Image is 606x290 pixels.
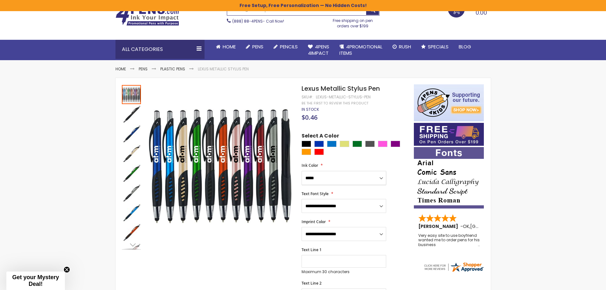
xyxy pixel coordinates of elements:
[414,147,484,209] img: font-personalization-examples
[314,141,324,147] div: Blue
[463,223,469,230] span: OK
[308,43,329,56] span: 4Pens 4impact
[352,141,362,147] div: Green
[252,43,263,50] span: Pens
[302,113,317,122] span: $0.46
[115,66,126,72] a: Home
[326,16,380,28] div: Free shipping on pen orders over $199
[122,104,142,124] div: Lexus Metallic Stylus Pen
[122,144,142,163] div: Lexus Metallic Stylus Pen
[122,163,142,183] div: Lexus Metallic Stylus Pen
[423,269,484,274] a: 4pens.com certificate URL
[416,40,454,54] a: Specials
[378,141,387,147] div: Pink
[280,43,298,50] span: Pencils
[148,94,293,239] img: Lexus Metallic Stylus Pen
[122,84,142,104] div: Lexus Metallic Stylus Pen
[198,67,249,72] li: Lexus Metallic Stylus Pen
[302,141,311,147] div: Black
[122,240,141,250] div: Next
[302,94,313,100] strong: SKU
[554,273,606,290] iframe: Google Customer Reviews
[418,223,460,230] span: [PERSON_NAME]
[302,84,380,93] span: Lexus Metallic Stylus Pen
[122,124,141,144] img: Lexus Metallic Stylus Pen
[122,223,142,242] div: Lexus Metallic Stylus Pen
[122,144,141,163] img: Lexus Metallic Stylus Pen
[160,66,185,72] a: Plastic Pens
[232,18,284,24] span: - Call Now!
[122,203,141,223] img: Lexus Metallic Stylus Pen
[460,223,517,230] span: - ,
[302,280,322,286] span: Text Line 2
[340,141,349,147] div: Gold
[316,95,371,100] div: Lexus-Metallic-Stylus-Pen
[339,43,382,56] span: 4PROMOTIONAL ITEMS
[241,40,268,54] a: Pens
[223,43,236,50] span: Home
[365,141,375,147] div: Gunmetal
[139,66,148,72] a: Pens
[122,124,142,144] div: Lexus Metallic Stylus Pen
[476,9,487,17] span: 0.00
[122,105,141,124] img: Lexus Metallic Stylus Pen
[6,272,65,290] div: Get your Mystery Deal!Close teaser
[302,219,326,224] span: Imprint Color
[64,266,70,273] button: Close teaser
[303,40,334,60] a: 4Pens4impact
[115,40,205,59] div: All Categories
[454,40,476,54] a: Blog
[302,132,339,141] span: Select A Color
[327,141,337,147] div: Blue Light
[12,274,59,287] span: Get your Mystery Deal!
[232,18,263,24] a: (888) 88-4PENS
[302,107,319,112] div: Availability
[414,84,484,121] img: 4pens 4 kids
[314,149,324,155] div: Red
[302,163,318,168] span: Ink Color
[470,223,517,230] span: [GEOGRAPHIC_DATA]
[423,261,484,273] img: 4pens.com widget logo
[302,191,329,196] span: Text Font Style
[459,43,471,50] span: Blog
[122,164,141,183] img: Lexus Metallic Stylus Pen
[302,101,368,106] a: Be the first to review this product
[428,43,449,50] span: Specials
[122,203,142,223] div: Lexus Metallic Stylus Pen
[334,40,387,60] a: 4PROMOTIONALITEMS
[115,5,179,26] img: 4Pens Custom Pens and Promotional Products
[391,141,400,147] div: Purple
[122,183,142,203] div: Lexus Metallic Stylus Pen
[302,149,311,155] div: Orange
[302,247,322,252] span: Text Line 1
[418,233,480,247] div: Very easy site to use boyfriend wanted me to order pens for his business
[399,43,411,50] span: Rush
[211,40,241,54] a: Home
[268,40,303,54] a: Pencils
[387,40,416,54] a: Rush
[122,223,141,242] img: Lexus Metallic Stylus Pen
[122,184,141,203] img: Lexus Metallic Stylus Pen
[302,269,386,274] p: Maximum 30 characters
[414,123,484,146] img: Free shipping on orders over $199
[302,107,319,112] span: In stock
